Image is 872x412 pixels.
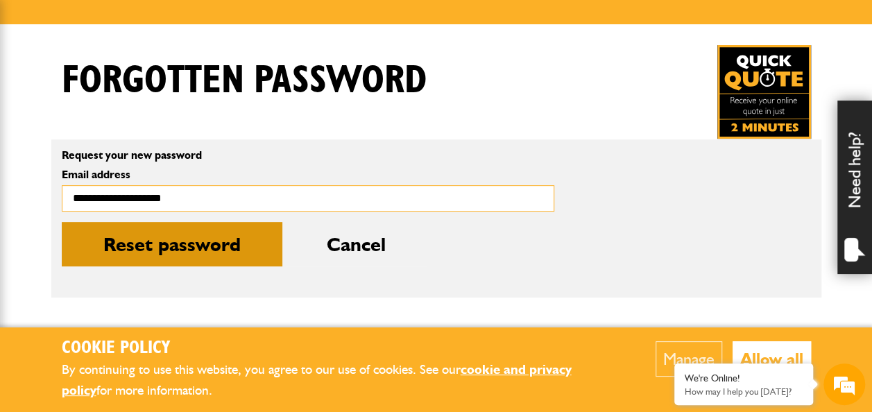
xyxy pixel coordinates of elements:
em: Start Chat [189,318,252,336]
input: Enter your email address [18,169,253,200]
h2: Cookie Policy [62,338,613,359]
div: Chat with us now [72,78,233,96]
h1: Forgotten password [62,58,427,104]
textarea: Type your message and hit 'Enter' [18,251,253,300]
button: Cancel [285,222,427,266]
p: How may I help you today? [685,386,803,397]
input: Enter your phone number [18,210,253,241]
a: cookie and privacy policy [62,361,572,399]
div: Minimize live chat window [228,7,261,40]
p: By continuing to use this website, you agree to our use of cookies. See our for more information. [62,359,613,402]
input: Enter your last name [18,128,253,159]
button: Manage [656,341,722,377]
button: Allow all [733,341,811,377]
img: d_20077148190_company_1631870298795_20077148190 [24,77,58,96]
div: We're Online! [685,372,803,384]
a: Get your insurance quote in just 2-minutes [717,45,811,139]
label: Email address [62,169,554,180]
button: Reset password [62,222,282,266]
img: Quick Quote [717,45,811,139]
p: Request your new password [62,150,554,161]
div: Need help? [837,101,872,274]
